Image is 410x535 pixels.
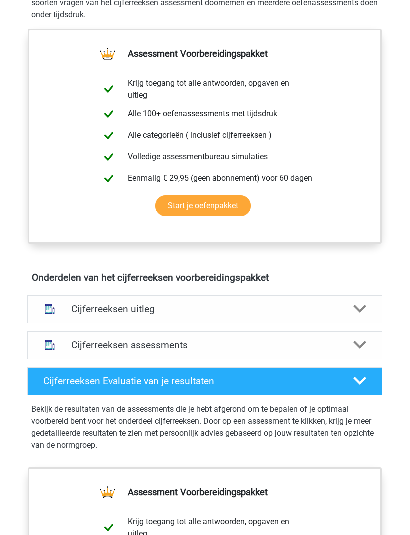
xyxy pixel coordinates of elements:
[23,331,386,359] a: assessments Cijferreeksen assessments
[40,299,60,319] img: cijferreeksen uitleg
[32,272,378,283] h4: Onderdelen van het cijferreeksen voorbereidingspakket
[23,367,386,395] a: Cijferreeksen Evaluatie van je resultaten
[43,375,338,387] h4: Cijferreeksen Evaluatie van je resultaten
[31,403,378,451] p: Bekijk de resultaten van de assessments die je hebt afgerond om te bepalen of je optimaal voorber...
[155,195,251,216] a: Start je oefenpakket
[23,295,386,323] a: uitleg Cijferreeksen uitleg
[71,303,338,315] h4: Cijferreeksen uitleg
[71,339,338,351] h4: Cijferreeksen assessments
[40,335,60,355] img: cijferreeksen assessments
